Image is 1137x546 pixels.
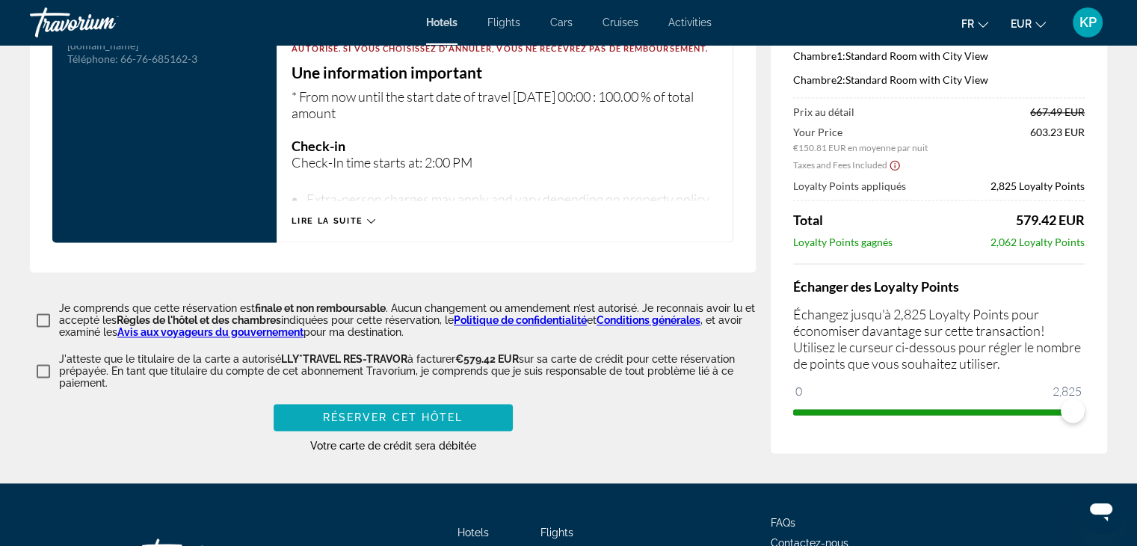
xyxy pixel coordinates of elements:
strong: Check-in [292,138,345,154]
span: Téléphone [67,52,115,65]
span: 603.23 EUR [1030,126,1085,153]
span: fr [961,18,974,30]
button: Show Taxes and Fees breakdown [793,157,901,172]
span: Prix au détail [793,105,854,118]
p: Je comprends que cette réservation est . Aucun changement ou amendement n’est autorisé. Je reconn... [59,302,756,338]
span: 0 [793,382,804,400]
a: Flights [540,527,573,539]
span: Réserver cet hôtel [323,411,463,423]
span: Taxes and Fees Included [793,159,887,170]
span: Loyalty Points appliqués [793,180,906,192]
span: EUR [1011,18,1032,30]
p: * From now until the start date of travel [DATE] 00:00 : 100.00 % of total amount This property o... [292,88,718,200]
span: LLY*TRAVEL RES-TRAVOR [281,353,407,365]
button: Change currency [1011,13,1046,34]
span: Your Price [793,126,928,138]
a: Cruises [603,16,638,28]
button: Lire la suite [292,215,375,227]
p: J'atteste que le titulaire de la carte a autorisé à facturer sur sa carte de crédit pour cette ré... [59,353,756,389]
span: Chambre [793,73,836,86]
a: Conditions générales [597,314,700,326]
span: : 66-76-685162-3 [115,52,197,65]
span: 2: [793,73,845,86]
span: finale et non remboursable [255,302,386,314]
span: €150.81 EUR en moyenne par nuit [793,142,928,153]
h3: Une information important [292,64,718,81]
span: : [EMAIL_ADDRESS][DOMAIN_NAME] [67,25,247,52]
span: Votre carte de crédit sera débitée [310,440,476,452]
span: Chambre [793,49,836,62]
span: 2,825 [1050,382,1084,400]
span: 667.49 EUR [1030,105,1085,118]
span: 2,062 Loyalty Points [990,236,1085,248]
a: Activities [668,16,712,28]
span: €579.42 EUR [455,353,519,365]
span: Lire la suite [292,216,363,226]
span: KP [1079,15,1097,30]
button: Réserver cet hôtel [274,404,513,431]
span: Règles de l'hôtel et des chambres [117,314,281,326]
iframe: Bouton de lancement de la fenêtre de messagerie [1077,486,1125,534]
p: Check-In time starts at: 2:00 PM [292,154,718,187]
ngx-slider: ngx-slider [793,409,1085,412]
button: Show Taxes and Fees disclaimer [889,158,901,171]
p: Standard Room with City View [793,49,1085,62]
a: Politique de confidentialité [454,314,587,326]
span: Total [793,212,823,228]
a: FAQs [771,517,795,529]
a: Cars [550,16,573,28]
a: Hotels [426,16,457,28]
a: Avis aux voyageurs du gouvernement [117,326,303,338]
h4: Échanger des Loyalty Points [793,278,1085,295]
button: User Menu [1068,7,1107,38]
a: Hotels [457,527,489,539]
a: Flights [487,16,520,28]
p: Échangez jusqu'à 2,825 Loyalty Points pour économiser davantage sur cette transaction! Utilisez l... [793,306,1085,372]
span: 2,825 Loyalty Points [990,180,1085,192]
span: 579.42 EUR [1016,212,1085,228]
button: Change language [961,13,988,34]
span: ngx-slider [1061,399,1085,423]
p: Standard Room with City View [793,73,1085,86]
a: Travorium [30,3,179,42]
span: 1: [793,49,845,62]
span: Loyalty Points gagnés [793,236,893,248]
